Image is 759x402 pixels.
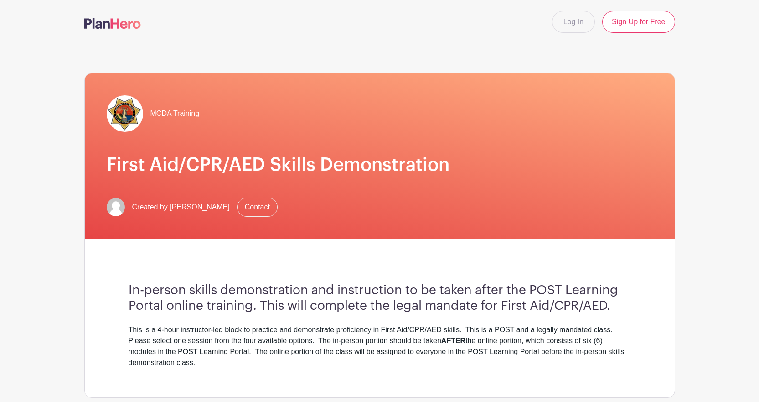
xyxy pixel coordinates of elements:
img: logo-507f7623f17ff9eddc593b1ce0a138ce2505c220e1c5a4e2b4648c50719b7d32.svg [84,18,141,29]
h3: In-person skills demonstration and instruction to be taken after the POST Learning Portal online ... [129,283,631,313]
div: This is a 4-hour instructor-led block to practice and demonstrate proficiency in First Aid/CPR/AE... [129,324,631,368]
strong: AFTER [441,337,465,345]
img: DA%20Logo.png [107,95,143,132]
img: default-ce2991bfa6775e67f084385cd625a349d9dcbb7a52a09fb2fda1e96e2d18dcdb.png [107,198,125,216]
h1: First Aid/CPR/AED Skills Demonstration [107,154,653,176]
a: Contact [237,198,278,217]
span: Created by [PERSON_NAME] [132,202,230,213]
span: MCDA Training [150,108,200,119]
a: Log In [552,11,595,33]
a: Sign Up for Free [602,11,675,33]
